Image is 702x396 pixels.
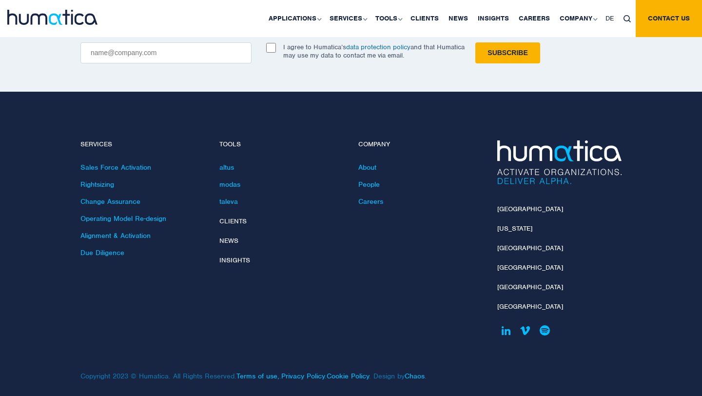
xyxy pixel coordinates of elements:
[283,43,465,59] p: I agree to Humatica’s and that Humatica may use my data to contact me via email.
[80,180,114,189] a: Rightsizing
[219,163,234,172] a: altus
[80,140,205,149] h4: Services
[624,15,631,22] img: search_icon
[219,237,238,245] a: News
[80,352,483,380] p: Copyright 2023 © Humatica. All Rights Reserved. . . . Design by .
[497,224,532,233] a: [US_STATE]
[497,244,563,252] a: [GEOGRAPHIC_DATA]
[475,42,540,63] input: Subscribe
[219,197,238,206] a: taleva
[80,197,140,206] a: Change Assurance
[536,322,553,339] a: Humatica on Spotify
[219,256,250,264] a: Insights
[405,372,425,380] a: Chaos
[497,302,563,311] a: [GEOGRAPHIC_DATA]
[219,140,344,149] h4: Tools
[219,180,240,189] a: modas
[358,180,380,189] a: People
[358,197,383,206] a: Careers
[327,372,369,380] a: Cookie Policy
[358,163,376,172] a: About
[497,140,622,184] img: Humatica
[497,283,563,291] a: [GEOGRAPHIC_DATA]
[497,263,563,272] a: [GEOGRAPHIC_DATA]
[80,42,252,63] input: name@company.com
[605,14,614,22] span: DE
[358,140,483,149] h4: Company
[80,214,166,223] a: Operating Model Re-design
[266,43,276,53] input: I agree to Humatica’sdata protection policyand that Humatica may use my data to contact me via em...
[281,372,325,380] a: Privacy Policy
[80,231,151,240] a: Alignment & Activation
[7,10,97,25] img: logo
[80,248,124,257] a: Due Diligence
[236,372,279,380] a: Terms of use,
[517,322,534,339] a: Humatica on Vimeo
[497,205,563,213] a: [GEOGRAPHIC_DATA]
[219,217,247,225] a: Clients
[80,163,151,172] a: Sales Force Activation
[497,322,514,339] a: Humatica on Linkedin
[346,43,410,51] a: data protection policy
